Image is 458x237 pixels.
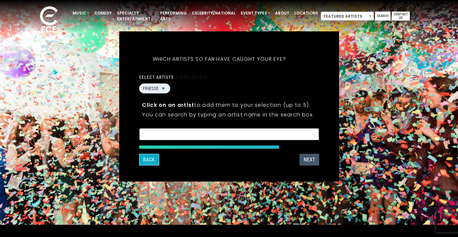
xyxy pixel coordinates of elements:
[139,74,207,80] label: Select artists
[189,8,238,19] a: Celebrity/National
[142,101,316,109] p: to add them to your selection (up to 5).
[92,8,114,19] a: Comedy
[33,5,65,36] img: ece_new_logo_whitev2-1.png
[375,12,391,21] a: Search
[174,74,207,79] span: (1/5 selected)
[273,8,292,19] a: About
[300,154,319,165] button: Next
[142,101,194,108] strong: Click on an artist
[114,8,157,24] a: Specialty Entertainment
[143,132,315,138] textarea: Search
[292,8,321,19] a: Locations
[238,8,273,19] a: Event Types
[142,110,316,118] p: You can search by typing an artist name in the search box.
[157,8,189,24] a: Performing Arts
[70,8,92,19] a: Music
[321,12,373,21] span: Featured Artists
[139,154,159,165] button: Back
[161,86,166,91] button: Remove FINESSE
[139,47,300,70] h5: Which artists so far have caught your eye?
[143,85,159,92] span: FINESSE
[392,12,410,21] a: Contact Us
